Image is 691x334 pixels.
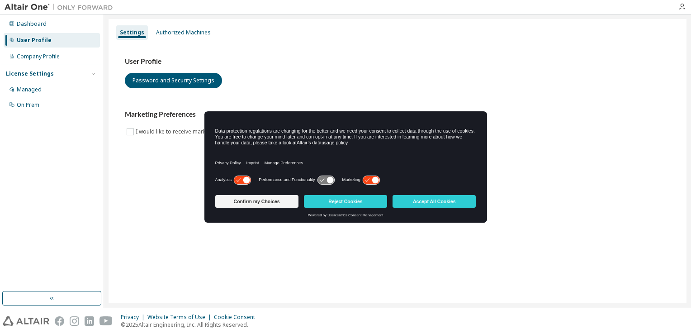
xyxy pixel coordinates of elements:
div: On Prem [17,101,39,109]
div: Website Terms of Use [147,314,214,321]
div: Company Profile [17,53,60,60]
div: Managed [17,86,42,93]
img: youtube.svg [99,316,113,326]
div: Privacy [121,314,147,321]
div: Authorized Machines [156,29,211,36]
h3: User Profile [125,57,670,66]
div: Settings [120,29,144,36]
img: linkedin.svg [85,316,94,326]
button: Password and Security Settings [125,73,222,88]
h3: Marketing Preferences [125,110,670,119]
div: Cookie Consent [214,314,260,321]
img: facebook.svg [55,316,64,326]
div: User Profile [17,37,52,44]
img: instagram.svg [70,316,79,326]
img: Altair One [5,3,118,12]
p: © 2025 Altair Engineering, Inc. All Rights Reserved. [121,321,260,329]
img: altair_logo.svg [3,316,49,326]
label: I would like to receive marketing emails from Altair [136,126,268,137]
div: License Settings [6,70,54,77]
div: Dashboard [17,20,47,28]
